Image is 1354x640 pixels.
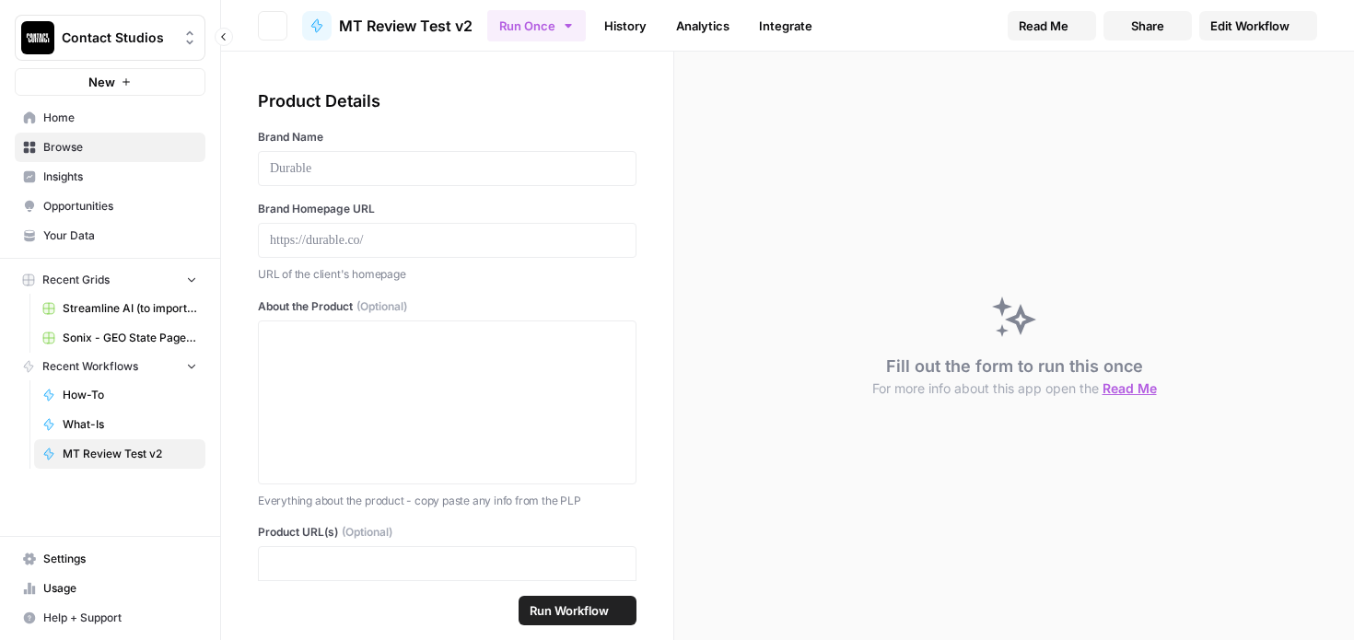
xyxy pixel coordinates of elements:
div: Fill out the form to run this once [872,354,1157,398]
a: Browse [15,133,205,162]
button: Share [1103,11,1192,41]
a: Integrate [748,11,823,41]
span: Recent Workflows [42,358,138,375]
span: (Optional) [342,524,392,541]
span: Home [43,110,197,126]
span: Edit Workflow [1210,17,1290,35]
label: About the Product [258,298,636,315]
span: Read Me [1103,380,1157,396]
span: Streamline AI (to import) - Streamline AI Import.csv [63,300,197,317]
span: Help + Support [43,610,197,626]
span: Run Workflow [530,601,609,620]
button: For more info about this app open the Read Me [872,379,1157,398]
a: MT Review Test v2 [302,11,473,41]
a: How-To [34,380,205,410]
a: Sonix - GEO State Pages Grid [34,323,205,353]
img: Contact Studios Logo [21,21,54,54]
button: Run Once [487,10,586,41]
label: Brand Name [258,129,636,145]
button: Help + Support [15,603,205,633]
a: Analytics [665,11,741,41]
span: Browse [43,139,197,156]
button: Recent Workflows [15,353,205,380]
button: Read Me [1008,11,1096,41]
span: Sonix - GEO State Pages Grid [63,330,197,346]
span: MT Review Test v2 [339,15,473,37]
p: Everything about the product - copy paste any info from the PLP [258,492,636,510]
a: Opportunities [15,192,205,221]
span: Share [1131,17,1164,35]
a: What-Is [34,410,205,439]
a: History [593,11,658,41]
button: New [15,68,205,96]
label: Product URL(s) [258,524,636,541]
span: Opportunities [43,198,197,215]
span: Read Me [1019,17,1068,35]
div: Product Details [258,88,636,114]
label: Brand Homepage URL [258,201,636,217]
a: Edit Workflow [1199,11,1317,41]
span: How-To [63,387,197,403]
button: Run Workflow [519,596,636,625]
span: Your Data [43,227,197,244]
span: What-Is [63,416,197,433]
a: Your Data [15,221,205,250]
span: Contact Studios [62,29,173,47]
span: MT Review Test v2 [63,446,197,462]
span: Insights [43,169,197,185]
a: Insights [15,162,205,192]
a: Streamline AI (to import) - Streamline AI Import.csv [34,294,205,323]
button: Recent Grids [15,266,205,294]
a: Home [15,103,205,133]
a: MT Review Test v2 [34,439,205,469]
span: New [88,73,115,91]
p: URL of the client's homepage [258,265,636,284]
span: Usage [43,580,197,597]
a: Usage [15,574,205,603]
span: Recent Grids [42,272,110,288]
span: (Optional) [356,298,407,315]
button: Workspace: Contact Studios [15,15,205,61]
span: Settings [43,551,197,567]
a: Settings [15,544,205,574]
